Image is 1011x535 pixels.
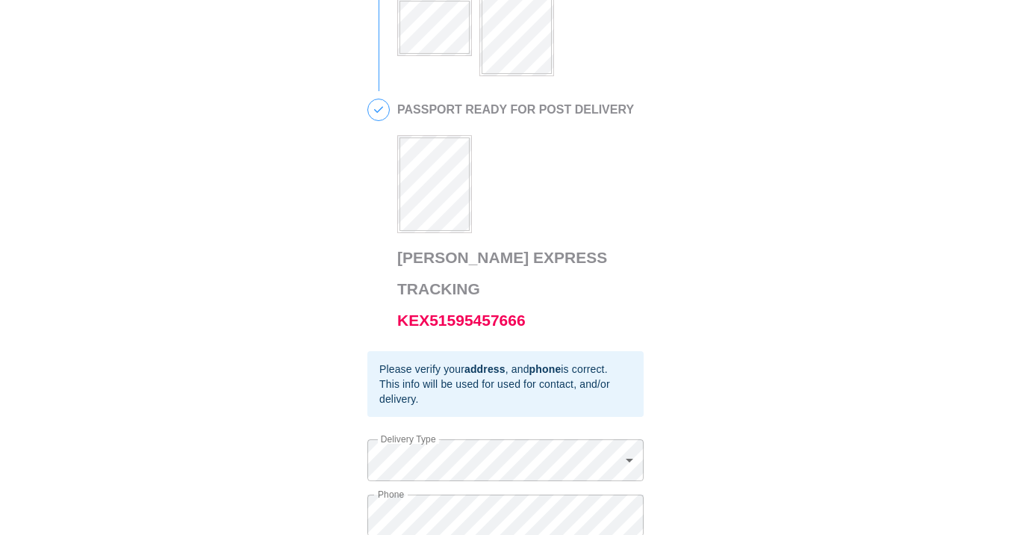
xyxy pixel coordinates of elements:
[397,312,526,329] a: KEX51595457666
[464,363,506,375] b: address
[397,103,636,117] h2: PASSPORT READY FOR POST DELIVERY
[529,363,562,375] b: phone
[368,99,389,120] span: 5
[397,242,636,336] h3: [PERSON_NAME] Express Tracking
[379,377,632,406] div: This info will be used for used for contact, and/or delivery.
[379,362,632,377] div: Please verify your , and is correct.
